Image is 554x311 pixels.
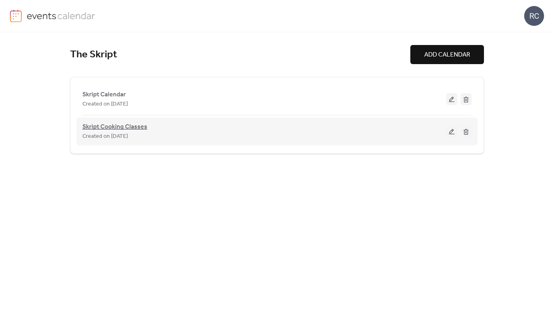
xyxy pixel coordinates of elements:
[82,90,126,100] span: Skript Calendar
[82,125,147,129] a: Skript Cooking Classes
[27,10,96,22] img: logo-type
[524,6,544,26] div: RC
[82,132,128,141] span: Created on [DATE]
[424,50,470,60] span: ADD CALENDAR
[82,100,128,109] span: Created on [DATE]
[82,92,126,97] a: Skript Calendar
[410,45,484,64] button: ADD CALENDAR
[82,122,147,132] span: Skript Cooking Classes
[70,48,117,61] a: The Skript
[10,10,22,22] img: logo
